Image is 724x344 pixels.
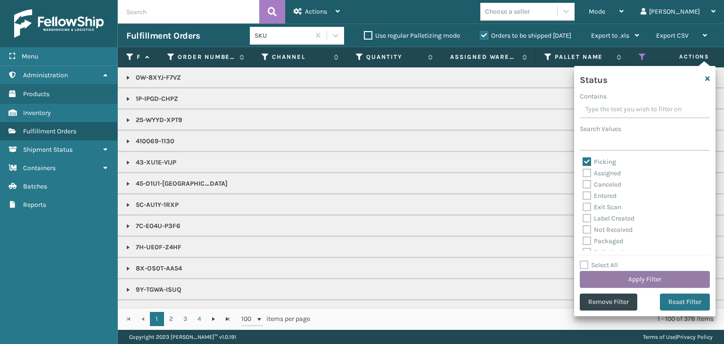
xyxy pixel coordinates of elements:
[485,7,530,16] div: Choose a seller
[23,182,47,190] span: Batches
[22,52,38,60] span: Menu
[150,312,164,326] a: 1
[580,91,607,101] label: Contains
[656,32,689,40] span: Export CSV
[583,192,617,200] label: Entered
[580,271,710,288] button: Apply Filter
[23,90,49,98] span: Products
[164,312,178,326] a: 2
[23,201,46,209] span: Reports
[126,30,200,41] h3: Fulfillment Orders
[660,294,710,311] button: Reset Filter
[323,314,714,324] div: 1 - 100 of 378 items
[580,294,637,311] button: Remove Filter
[272,53,329,61] label: Channel
[255,31,311,41] div: SKU
[583,226,633,234] label: Not Received
[23,109,51,117] span: Inventory
[583,248,623,256] label: Palletized
[241,312,310,326] span: items per page
[583,203,621,211] label: Exit Scan
[480,32,571,40] label: Orders to be shipped [DATE]
[677,334,713,340] a: Privacy Policy
[583,180,621,188] label: Canceled
[583,214,634,222] label: Label Created
[555,53,612,61] label: Pallet Name
[583,169,621,177] label: Assigned
[580,261,618,269] label: Select All
[221,312,235,326] a: Go to the last page
[178,53,235,61] label: Order Number
[650,49,715,65] span: Actions
[224,315,231,323] span: Go to the last page
[366,53,423,61] label: Quantity
[23,146,73,154] span: Shipment Status
[23,127,76,135] span: Fulfillment Orders
[580,124,621,134] label: Search Values
[23,164,56,172] span: Containers
[643,334,675,340] a: Terms of Use
[14,9,104,38] img: logo
[364,32,460,40] label: Use regular Palletizing mode
[589,8,605,16] span: Mode
[241,314,255,324] span: 100
[305,8,327,16] span: Actions
[580,101,710,118] input: Type the text you wish to filter on
[591,32,629,40] span: Export to .xls
[206,312,221,326] a: Go to the next page
[450,53,518,61] label: Assigned Warehouse
[583,158,616,166] label: Picking
[583,237,623,245] label: Packaged
[23,71,68,79] span: Administration
[192,312,206,326] a: 4
[210,315,217,323] span: Go to the next page
[137,53,140,61] label: Fulfillment Order Id
[178,312,192,326] a: 3
[129,330,236,344] p: Copyright 2023 [PERSON_NAME]™ v 1.0.191
[580,72,607,86] h4: Status
[643,330,713,344] div: |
